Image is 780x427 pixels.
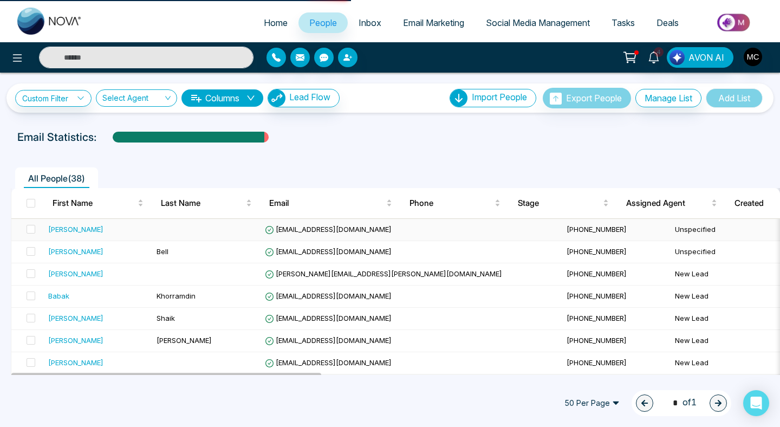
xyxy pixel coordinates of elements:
[403,17,464,28] span: Email Marketing
[744,48,762,66] img: User Avatar
[48,313,103,324] div: [PERSON_NAME]
[743,390,769,416] div: Open Intercom Messenger
[567,358,627,367] span: [PHONE_NUMBER]
[348,12,392,33] a: Inbox
[17,8,82,35] img: Nova CRM Logo
[48,290,69,301] div: Babak
[181,89,263,107] button: Columnsdown
[641,47,667,66] a: 4
[518,197,601,210] span: Stage
[44,188,152,218] th: First Name
[635,89,701,107] button: Manage List
[265,247,392,256] span: [EMAIL_ADDRESS][DOMAIN_NAME]
[654,47,664,57] span: 4
[567,292,627,300] span: [PHONE_NUMBER]
[475,12,601,33] a: Social Media Management
[265,314,392,322] span: [EMAIL_ADDRESS][DOMAIN_NAME]
[263,89,340,107] a: Lead FlowLead Flow
[666,396,697,410] span: of 1
[567,314,627,322] span: [PHONE_NUMBER]
[24,173,89,184] span: All People ( 38 )
[309,17,337,28] span: People
[617,188,726,218] th: Assigned Agent
[161,197,244,210] span: Last Name
[268,89,285,107] img: Lead Flow
[543,88,631,108] button: Export People
[688,51,724,64] span: AVON AI
[567,336,627,345] span: [PHONE_NUMBER]
[17,129,96,145] p: Email Statistics:
[48,335,103,346] div: [PERSON_NAME]
[671,219,779,241] td: Unspecified
[626,197,709,210] span: Assigned Agent
[392,12,475,33] a: Email Marketing
[298,12,348,33] a: People
[265,336,392,345] span: [EMAIL_ADDRESS][DOMAIN_NAME]
[157,247,168,256] span: Bell
[157,314,175,322] span: Shaik
[667,47,733,68] button: AVON AI
[48,357,103,368] div: [PERSON_NAME]
[669,50,685,65] img: Lead Flow
[265,358,392,367] span: [EMAIL_ADDRESS][DOMAIN_NAME]
[53,197,135,210] span: First Name
[157,292,196,300] span: Khorramdin
[289,92,330,102] span: Lead Flow
[567,247,627,256] span: [PHONE_NUMBER]
[48,268,103,279] div: [PERSON_NAME]
[157,336,212,345] span: [PERSON_NAME]
[269,197,384,210] span: Email
[265,225,392,234] span: [EMAIL_ADDRESS][DOMAIN_NAME]
[646,12,690,33] a: Deals
[557,394,627,412] span: 50 Per Page
[671,330,779,352] td: New Lead
[567,225,627,234] span: [PHONE_NUMBER]
[264,17,288,28] span: Home
[671,308,779,330] td: New Lead
[486,17,590,28] span: Social Media Management
[261,188,401,218] th: Email
[566,93,622,103] span: Export People
[472,92,527,102] span: Import People
[359,17,381,28] span: Inbox
[695,10,773,35] img: Market-place.gif
[246,94,255,102] span: down
[265,292,392,300] span: [EMAIL_ADDRESS][DOMAIN_NAME]
[671,263,779,286] td: New Lead
[48,224,103,235] div: [PERSON_NAME]
[265,269,502,278] span: [PERSON_NAME][EMAIL_ADDRESS][PERSON_NAME][DOMAIN_NAME]
[612,17,635,28] span: Tasks
[15,90,92,107] a: Custom Filter
[656,17,679,28] span: Deals
[671,352,779,374] td: New Lead
[253,12,298,33] a: Home
[409,197,492,210] span: Phone
[567,269,627,278] span: [PHONE_NUMBER]
[401,188,509,218] th: Phone
[268,89,340,107] button: Lead Flow
[152,188,261,218] th: Last Name
[601,12,646,33] a: Tasks
[671,241,779,263] td: Unspecified
[671,286,779,308] td: New Lead
[509,188,617,218] th: Stage
[48,246,103,257] div: [PERSON_NAME]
